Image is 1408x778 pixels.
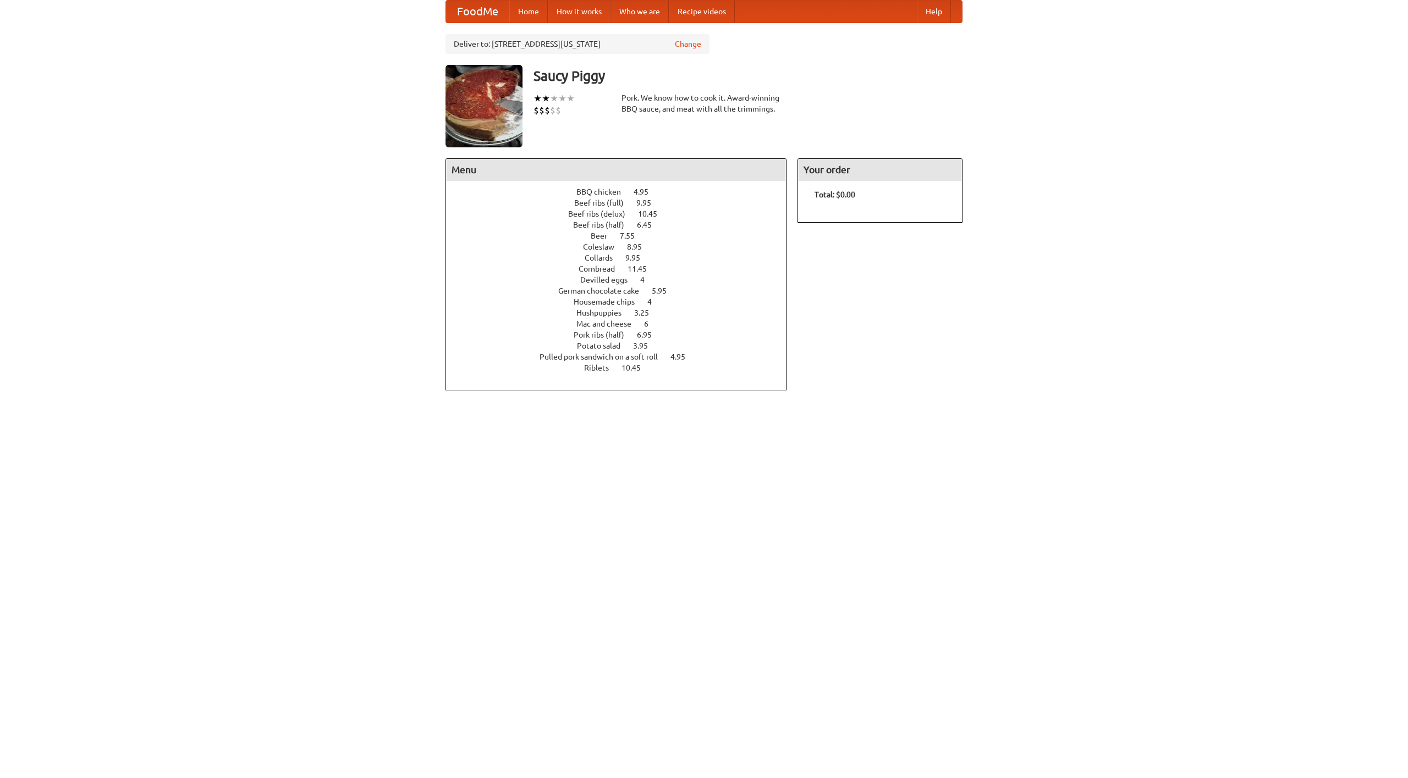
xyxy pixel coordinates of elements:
a: Who we are [610,1,669,23]
span: 6.45 [637,220,663,229]
span: Beer [591,231,618,240]
a: Beer 7.55 [591,231,655,240]
div: Pork. We know how to cook it. Award-winning BBQ sauce, and meat with all the trimmings. [621,92,787,114]
span: Mac and cheese [576,319,642,328]
span: Beef ribs (half) [573,220,635,229]
a: Mac and cheese 6 [576,319,669,328]
span: 4.95 [634,187,659,196]
a: Beef ribs (delux) 10.45 [568,209,678,218]
a: BBQ chicken 4.95 [576,187,669,196]
span: Hushpuppies [576,308,632,317]
span: 10.45 [621,363,652,372]
h4: Your order [798,159,962,181]
span: 5.95 [652,286,678,295]
a: Pulled pork sandwich on a soft roll 4.95 [540,352,706,361]
span: 4 [647,297,663,306]
a: Home [509,1,548,23]
a: Change [675,38,701,49]
li: ★ [542,92,550,104]
a: Coleslaw 8.95 [583,242,662,251]
li: $ [544,104,550,117]
a: Help [917,1,951,23]
li: ★ [558,92,566,104]
span: 3.25 [634,308,660,317]
span: Beef ribs (full) [574,198,635,207]
a: Beef ribs (full) 9.95 [574,198,672,207]
span: Beef ribs (delux) [568,209,636,218]
span: 4.95 [670,352,696,361]
span: 10.45 [638,209,668,218]
span: Coleslaw [583,242,625,251]
span: 3.95 [633,341,659,350]
a: FoodMe [446,1,509,23]
a: German chocolate cake 5.95 [558,286,687,295]
a: Riblets 10.45 [584,363,661,372]
span: 8.95 [627,242,653,251]
span: 9.95 [636,198,662,207]
b: Total: $0.00 [815,190,855,199]
li: $ [550,104,555,117]
span: Pulled pork sandwich on a soft roll [540,352,669,361]
a: Devilled eggs 4 [580,275,665,284]
a: Pork ribs (half) 6.95 [574,330,672,339]
li: $ [555,104,561,117]
span: German chocolate cake [558,286,650,295]
a: Recipe videos [669,1,735,23]
span: 11.45 [628,264,658,273]
span: 6.95 [637,330,663,339]
li: $ [533,104,539,117]
a: Housemade chips 4 [574,297,672,306]
li: ★ [566,92,575,104]
span: Pork ribs (half) [574,330,635,339]
a: Cornbread 11.45 [579,264,667,273]
span: 7.55 [620,231,646,240]
li: ★ [550,92,558,104]
a: Potato salad 3.95 [577,341,668,350]
div: Deliver to: [STREET_ADDRESS][US_STATE] [446,34,710,54]
h3: Saucy Piggy [533,65,963,87]
li: $ [539,104,544,117]
span: Potato salad [577,341,631,350]
span: Housemade chips [574,297,646,306]
span: Devilled eggs [580,275,639,284]
a: Beef ribs (half) 6.45 [573,220,672,229]
li: ★ [533,92,542,104]
a: Collards 9.95 [585,253,661,262]
span: BBQ chicken [576,187,632,196]
img: angular.jpg [446,65,522,147]
h4: Menu [446,159,786,181]
span: 4 [640,275,656,284]
a: Hushpuppies 3.25 [576,308,669,317]
span: Riblets [584,363,620,372]
span: Cornbread [579,264,626,273]
span: Collards [585,253,624,262]
a: How it works [548,1,610,23]
span: 6 [644,319,659,328]
span: 9.95 [625,253,651,262]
